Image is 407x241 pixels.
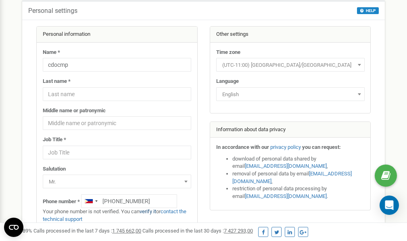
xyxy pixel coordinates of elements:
[245,163,327,169] a: [EMAIL_ADDRESS][DOMAIN_NAME]
[245,193,327,199] a: [EMAIL_ADDRESS][DOMAIN_NAME]
[43,116,191,130] input: Middle name or patronymic
[216,58,365,72] span: (UTC-11:00) Pacific/Midway
[232,155,365,170] li: download of personal data shared by email ,
[140,208,156,214] a: verify it
[43,78,71,85] label: Last name *
[224,228,253,234] u: 7 427 293,00
[380,196,399,215] div: Open Intercom Messenger
[81,194,177,208] input: +1-800-555-55-55
[81,195,100,208] div: Telephone country code
[43,198,80,206] label: Phone number *
[216,49,240,56] label: Time zone
[37,27,197,43] div: Personal information
[302,144,341,150] strong: you can request:
[210,27,371,43] div: Other settings
[112,228,141,234] u: 1 745 662,00
[219,60,362,71] span: (UTC-11:00) Pacific/Midway
[142,228,253,234] span: Calls processed in the last 30 days :
[43,175,191,188] span: Mr.
[357,7,379,14] button: HELP
[43,208,191,223] p: Your phone number is not verified. You can or
[43,87,191,101] input: Last name
[4,218,23,237] button: Open CMP widget
[210,122,371,138] div: Information about data privacy
[216,78,239,85] label: Language
[43,165,66,173] label: Salutation
[43,107,106,115] label: Middle name or patronymic
[270,144,301,150] a: privacy policy
[43,208,186,222] a: contact the technical support
[216,144,269,150] strong: In accordance with our
[46,176,188,187] span: Mr.
[33,228,141,234] span: Calls processed in the last 7 days :
[43,146,191,159] input: Job Title
[43,49,60,56] label: Name *
[232,185,365,200] li: restriction of personal data processing by email .
[43,58,191,72] input: Name
[232,170,365,185] li: removal of personal data by email ,
[232,171,352,184] a: [EMAIL_ADDRESS][DOMAIN_NAME]
[43,136,66,144] label: Job Title *
[219,89,362,100] span: English
[216,87,365,101] span: English
[28,7,77,14] h5: Personal settings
